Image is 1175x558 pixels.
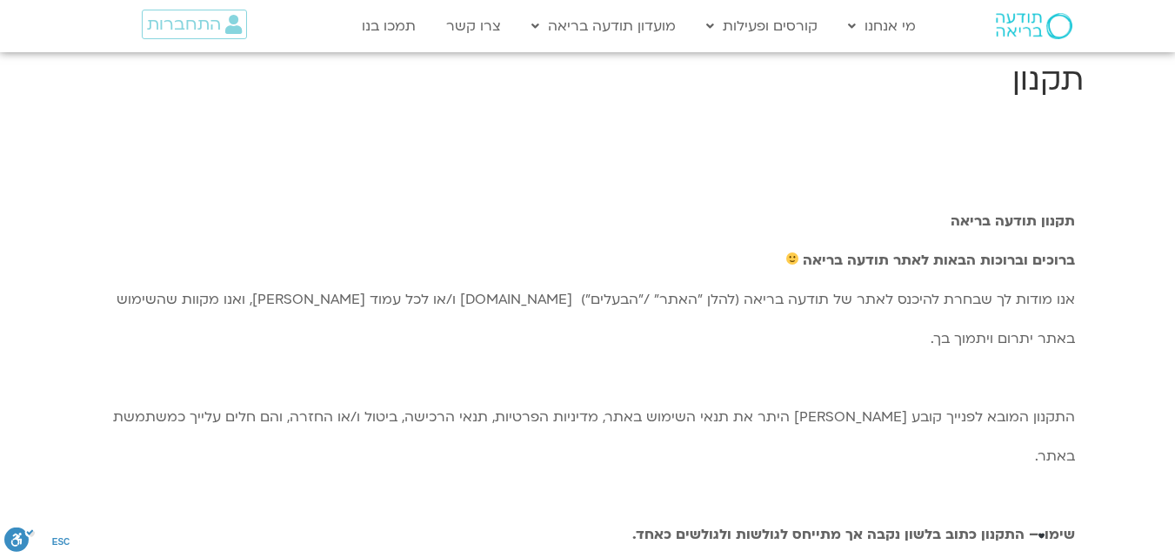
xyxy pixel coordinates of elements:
a: צרו קשר [437,10,510,43]
img: 🙂 [786,252,798,265]
span: אנו מודות לך שבחרת להיכנס לאתר של תודעה בריאה (להלן "האתר" /"הבעלים") [DOMAIN_NAME] ו/או לכל עמוד... [117,290,1075,348]
a: התחברות [142,10,247,39]
a: מועדון תודעה בריאה [523,10,684,43]
img: 🖤 [1038,533,1045,539]
a: תמכו בנו [353,10,424,43]
h1: תקנון [92,59,1084,101]
a: קורסים ופעילות [698,10,826,43]
b: שימו – התקנון כתוב בלשון נקבה אך מתייחס לגולשות ולגולשים כאחד. [632,525,1075,544]
img: תודעה בריאה [996,13,1072,39]
a: מי אנחנו [839,10,925,43]
span: התחברות [147,15,221,34]
b: ברוכים וברוכות הבאות לאתר תודעה בריאה [803,251,1075,270]
span: התקנון המובא לפנייך קובע [PERSON_NAME] היתר את תנאי השימוש באתר, מדיניות הפרטיות, תנאי הרכישה, בי... [113,407,1075,466]
b: תקנון תודעה בריאה [951,212,1075,231]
